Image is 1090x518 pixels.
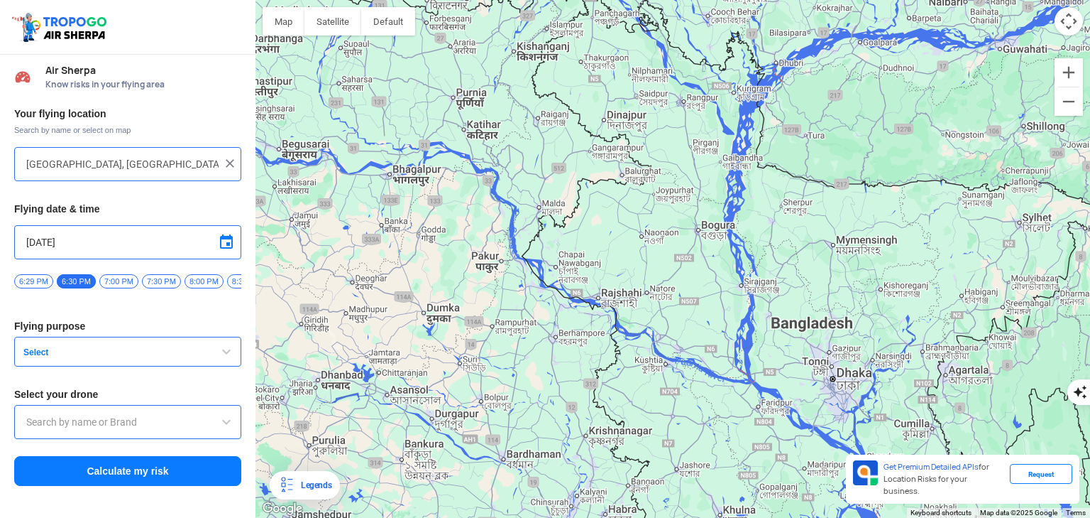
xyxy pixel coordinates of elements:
img: ic_close.png [223,156,237,171]
input: Select Date [26,234,229,251]
button: Calculate my risk [14,456,241,486]
img: Google [259,500,306,518]
h3: Your flying location [14,109,241,119]
h3: Select your drone [14,389,241,399]
span: 6:30 PM [57,274,96,288]
input: Search your flying location [26,156,219,173]
img: ic_tgdronemaps.svg [11,11,111,43]
span: Know risks in your flying area [45,79,241,90]
div: Request [1010,464,1072,484]
button: Keyboard shortcuts [910,508,971,518]
img: Risk Scores [14,68,31,85]
button: Show street map [263,7,304,36]
a: Open this area in Google Maps (opens a new window) [259,500,306,518]
span: Air Sherpa [45,65,241,76]
input: Search by name or Brand [26,414,229,431]
button: Map camera controls [1055,7,1083,36]
span: 7:30 PM [142,274,181,288]
span: 8:00 PM [185,274,224,288]
span: Search by name or select on map [14,124,241,136]
span: 6:29 PM [14,274,53,288]
img: Premium APIs [853,460,878,485]
button: Select [14,337,241,367]
span: 7:00 PM [99,274,138,288]
div: for Location Risks for your business. [878,460,1010,498]
h3: Flying purpose [14,321,241,331]
span: Select [18,347,195,358]
div: Legends [295,477,331,494]
img: Legends [278,477,295,494]
button: Show satellite imagery [304,7,361,36]
span: 8:30 PM [227,274,266,288]
button: Zoom out [1055,87,1083,116]
a: Terms [1066,509,1086,517]
button: Zoom in [1055,58,1083,87]
h3: Flying date & time [14,204,241,214]
span: Get Premium Detailed APIs [883,462,979,472]
span: Map data ©2025 Google [980,509,1057,517]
